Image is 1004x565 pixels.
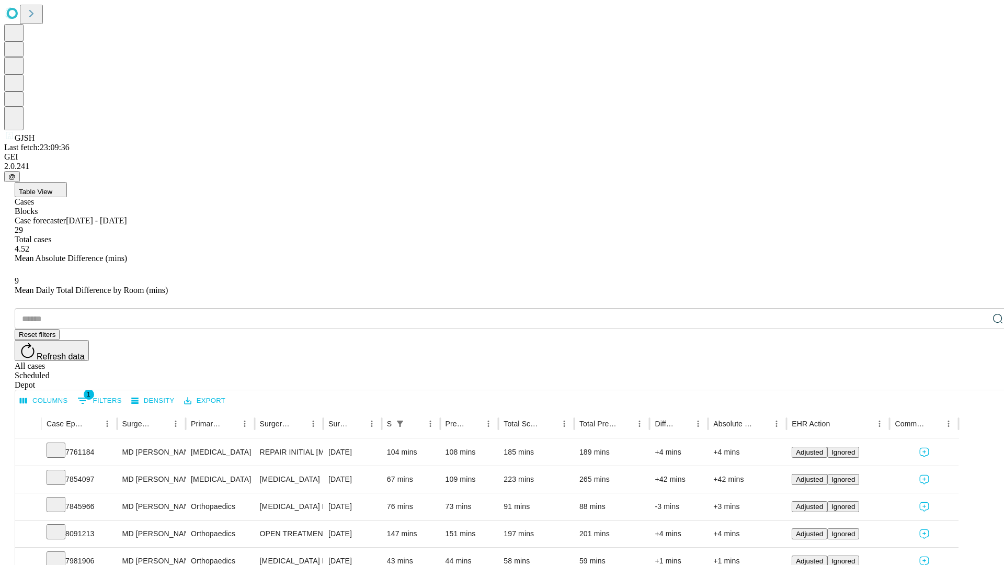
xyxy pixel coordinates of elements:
[387,466,435,493] div: 67 mins
[17,393,71,409] button: Select columns
[655,493,703,520] div: -3 mins
[831,416,846,431] button: Sort
[557,416,572,431] button: Menu
[655,466,703,493] div: +42 mins
[15,254,127,263] span: Mean Absolute Difference (mins)
[4,162,1000,171] div: 2.0.241
[291,416,306,431] button: Sort
[393,416,407,431] button: Show filters
[20,471,36,489] button: Expand
[446,439,494,466] div: 108 mins
[37,352,85,361] span: Refresh data
[579,521,645,547] div: 201 mins
[827,528,859,539] button: Ignored
[84,389,94,400] span: 1
[122,493,180,520] div: MD [PERSON_NAME] [PERSON_NAME]
[579,493,645,520] div: 88 mins
[191,466,249,493] div: [MEDICAL_DATA]
[831,530,855,538] span: Ignored
[223,416,237,431] button: Sort
[792,528,827,539] button: Adjusted
[895,420,925,428] div: Comments
[446,466,494,493] div: 109 mins
[713,439,781,466] div: +4 mins
[831,448,855,456] span: Ignored
[423,416,438,431] button: Menu
[446,420,466,428] div: Predicted In Room Duration
[792,420,830,428] div: EHR Action
[306,416,321,431] button: Menu
[20,444,36,462] button: Expand
[831,557,855,565] span: Ignored
[504,521,569,547] div: 197 mins
[618,416,632,431] button: Sort
[8,173,16,180] span: @
[632,416,647,431] button: Menu
[579,466,645,493] div: 265 mins
[796,557,823,565] span: Adjusted
[713,466,781,493] div: +42 mins
[191,420,221,428] div: Primary Service
[796,448,823,456] span: Adjusted
[15,216,66,225] span: Case forecaster
[831,503,855,511] span: Ignored
[927,416,941,431] button: Sort
[47,493,112,520] div: 7845966
[542,416,557,431] button: Sort
[154,416,168,431] button: Sort
[15,244,29,253] span: 4.52
[168,416,183,431] button: Menu
[191,521,249,547] div: Orthopaedics
[872,416,887,431] button: Menu
[47,466,112,493] div: 7854097
[831,476,855,483] span: Ignored
[827,474,859,485] button: Ignored
[100,416,115,431] button: Menu
[655,439,703,466] div: +4 mins
[827,501,859,512] button: Ignored
[328,493,376,520] div: [DATE]
[4,143,70,152] span: Last fetch: 23:09:36
[481,416,496,431] button: Menu
[47,439,112,466] div: 7761184
[47,521,112,547] div: 8091213
[941,416,956,431] button: Menu
[466,416,481,431] button: Sort
[122,439,180,466] div: MD [PERSON_NAME] E Md
[15,235,51,244] span: Total cases
[713,493,781,520] div: +3 mins
[755,416,769,431] button: Sort
[796,530,823,538] span: Adjusted
[446,493,494,520] div: 73 mins
[66,216,127,225] span: [DATE] - [DATE]
[827,447,859,458] button: Ignored
[387,439,435,466] div: 104 mins
[191,493,249,520] div: Orthopaedics
[676,416,691,431] button: Sort
[655,420,675,428] div: Difference
[350,416,364,431] button: Sort
[15,276,19,285] span: 9
[579,420,617,428] div: Total Predicted Duration
[260,493,318,520] div: [MEDICAL_DATA] MEDIAL OR LATERAL MENISCECTOMY
[579,439,645,466] div: 189 mins
[122,521,180,547] div: MD [PERSON_NAME] [PERSON_NAME]
[15,182,67,197] button: Table View
[122,420,153,428] div: Surgeon Name
[15,340,89,361] button: Refresh data
[85,416,100,431] button: Sort
[364,416,379,431] button: Menu
[129,393,177,409] button: Density
[328,420,349,428] div: Surgery Date
[387,420,392,428] div: Scheduled In Room Duration
[504,420,541,428] div: Total Scheduled Duration
[122,466,180,493] div: MD [PERSON_NAME] E Md
[191,439,249,466] div: [MEDICAL_DATA]
[446,521,494,547] div: 151 mins
[792,474,827,485] button: Adjusted
[4,171,20,182] button: @
[15,133,35,142] span: GJSH
[19,188,52,196] span: Table View
[713,521,781,547] div: +4 mins
[260,439,318,466] div: REPAIR INITIAL [MEDICAL_DATA] REDUCIBLE AGE [DEMOGRAPHIC_DATA] OR MORE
